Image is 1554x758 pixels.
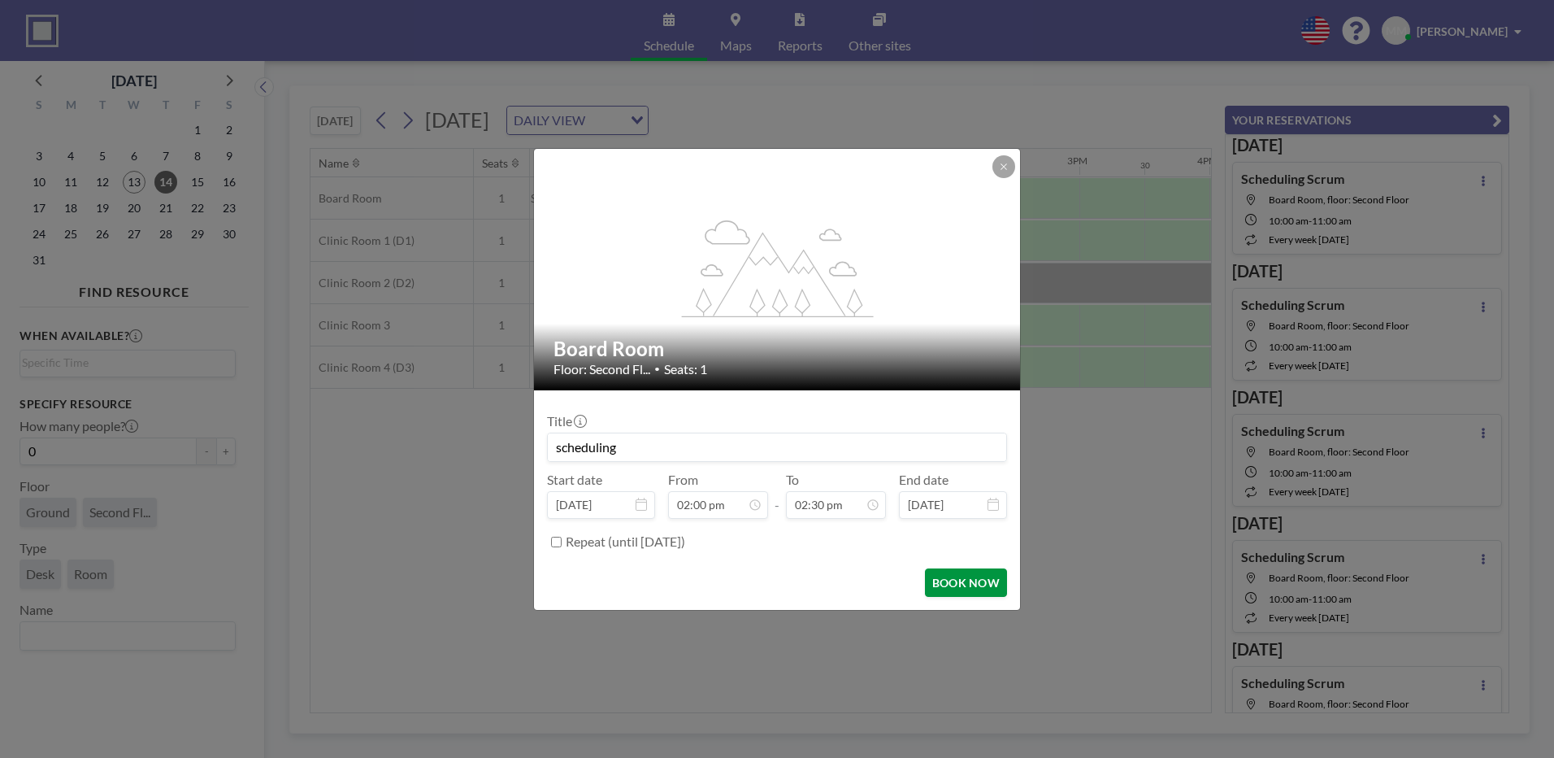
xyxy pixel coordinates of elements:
span: Seats: 1 [664,361,707,377]
span: - [775,477,779,513]
label: Repeat (until [DATE]) [566,534,685,550]
button: BOOK NOW [925,568,1007,597]
label: Title [547,413,585,429]
label: Start date [547,472,602,488]
g: flex-grow: 1.2; [682,219,874,316]
span: Floor: Second Fl... [553,361,650,377]
h2: Board Room [553,337,1002,361]
label: From [668,472,698,488]
span: • [654,363,660,375]
label: End date [899,472,948,488]
input: Megan's reservation [548,433,1006,461]
label: To [786,472,799,488]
